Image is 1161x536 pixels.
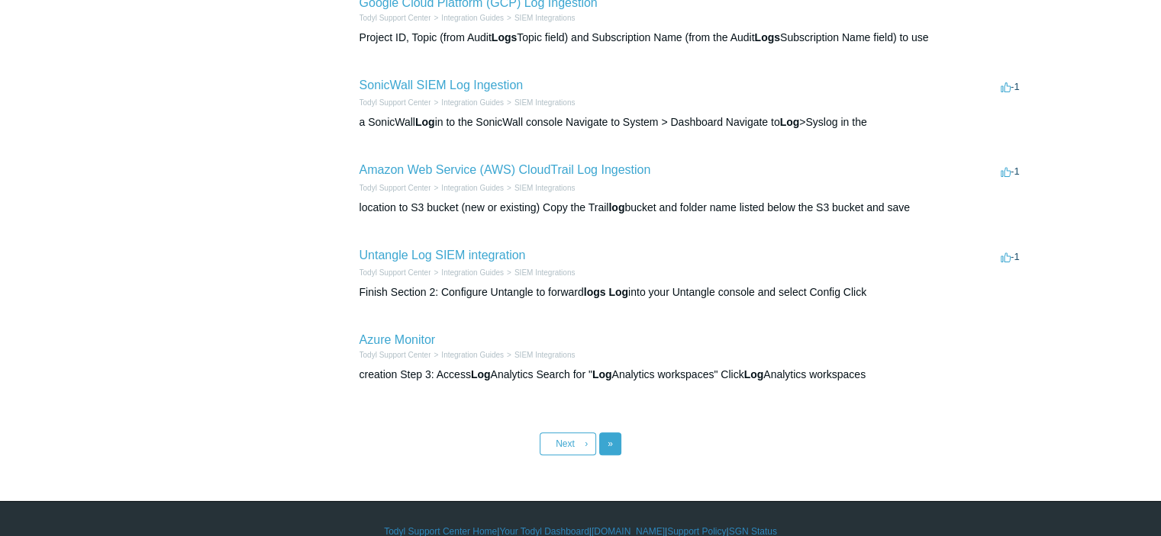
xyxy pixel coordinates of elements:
[360,284,1024,300] div: Finish Section 2: Configure Untangle to forward into your Untangle console and select Config Click
[431,97,504,108] li: Integration Guides
[504,12,575,24] li: SIEM Integrations
[360,30,1024,46] div: Project ID, Topic (from Audit Topic field) and Subscription Name (from the Audit Subscription Nam...
[504,97,575,108] li: SIEM Integrations
[360,249,526,262] a: Untangle Log SIEM integration
[585,438,588,449] span: ›
[360,79,524,91] a: SonicWall SIEM Log Ingestion
[441,268,504,277] a: Integration Guides
[360,182,431,194] li: Todyl Support Center
[360,14,431,22] a: Todyl Support Center
[431,12,504,24] li: Integration Guides
[504,182,575,194] li: SIEM Integrations
[514,184,575,192] a: SIEM Integrations
[608,201,624,213] em: log
[514,351,575,359] a: SIEM Integrations
[431,349,504,361] li: Integration Guides
[431,182,504,194] li: Integration Guides
[504,349,575,361] li: SIEM Integrations
[514,98,575,107] a: SIEM Integrations
[360,349,431,361] li: Todyl Support Center
[492,31,517,43] em: Logs
[431,267,504,278] li: Integration Guides
[441,98,504,107] a: Integration Guides
[584,286,606,298] em: logs
[1001,81,1020,92] span: -1
[608,286,628,298] em: Log
[360,351,431,359] a: Todyl Support Center
[441,184,504,192] a: Integration Guides
[360,97,431,108] li: Todyl Support Center
[556,438,575,449] span: Next
[1001,251,1020,262] span: -1
[540,432,596,455] a: Next
[754,31,779,43] em: Logs
[360,200,1024,216] div: location to S3 bucket (new or existing) Copy the Trail bucket and folder name listed below the S3...
[360,267,431,278] li: Todyl Support Center
[514,14,575,22] a: SIEM Integrations
[360,114,1024,130] div: a SonicWall in to the SonicWall console Navigate to System > Dashboard Navigate to >Syslog in the
[744,368,764,380] em: Log
[360,268,431,277] a: Todyl Support Center
[360,367,1024,383] div: creation Step 3: Access Analytics Search for " Analytics workspaces" Click Analytics workspaces
[780,116,800,128] em: Log
[504,267,575,278] li: SIEM Integrations
[441,14,504,22] a: Integration Guides
[592,368,612,380] em: Log
[1001,165,1020,177] span: -1
[608,438,613,449] span: »
[360,184,431,192] a: Todyl Support Center
[471,368,491,380] em: Log
[360,98,431,107] a: Todyl Support Center
[514,268,575,277] a: SIEM Integrations
[415,116,435,128] em: Log
[360,333,436,346] a: Azure Monitor
[360,163,651,176] a: Amazon Web Service (AWS) CloudTrail Log Ingestion
[441,351,504,359] a: Integration Guides
[360,12,431,24] li: Todyl Support Center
